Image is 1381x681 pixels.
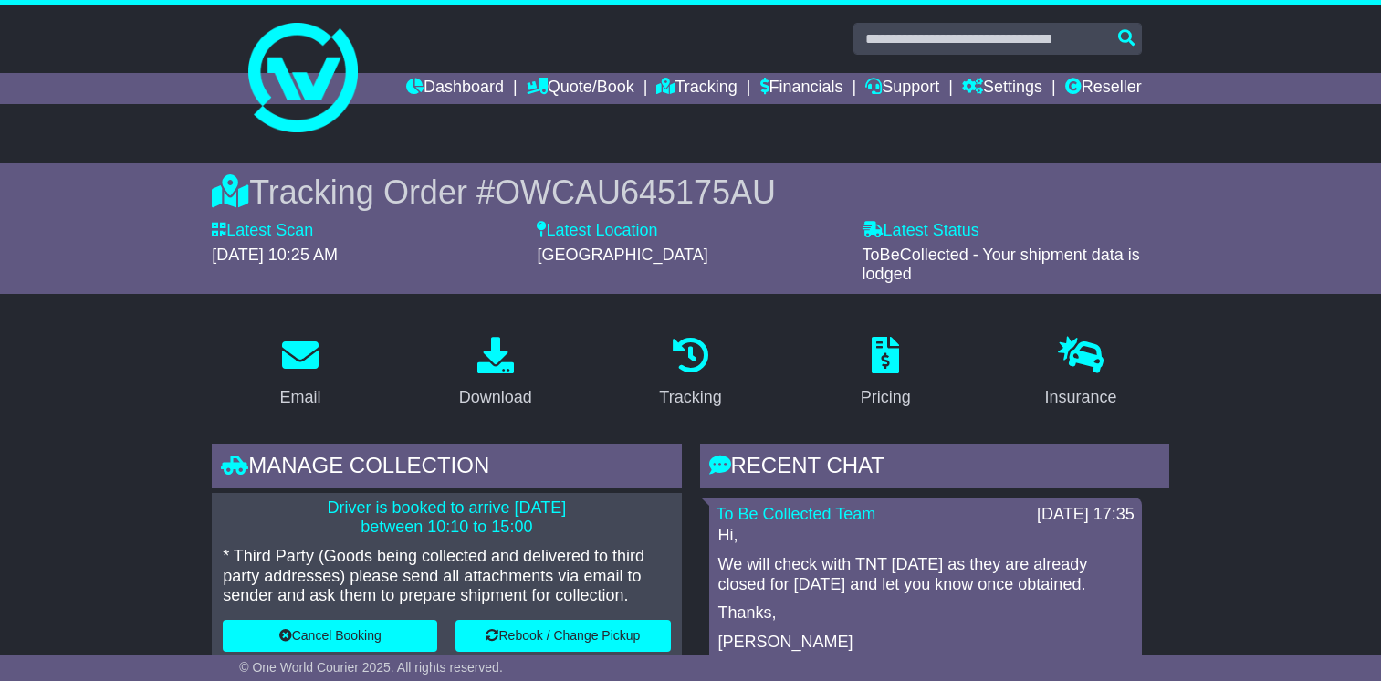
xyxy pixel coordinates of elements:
div: Pricing [861,385,911,410]
div: Manage collection [212,444,681,493]
a: Insurance [1032,330,1128,416]
label: Latest Location [537,221,657,241]
span: [DATE] 10:25 AM [212,246,338,264]
p: [PERSON_NAME] [718,633,1133,653]
span: [GEOGRAPHIC_DATA] [537,246,707,264]
a: Support [865,73,939,104]
label: Latest Scan [212,221,313,241]
div: Download [459,385,532,410]
a: Tracking [647,330,733,416]
p: Hi, [718,526,1133,546]
div: Tracking Order # [212,173,1169,212]
a: Tracking [656,73,737,104]
a: Dashboard [406,73,504,104]
div: Email [280,385,321,410]
div: [DATE] 17:35 [1037,505,1135,525]
a: Download [447,330,544,416]
label: Latest Status [863,221,979,241]
button: Cancel Booking [223,620,437,652]
p: Driver is booked to arrive [DATE] between 10:10 to 15:00 [223,498,670,538]
span: © One World Courier 2025. All rights reserved. [239,660,503,675]
p: * Third Party (Goods being collected and delivered to third party addresses) please send all atta... [223,547,670,606]
div: Tracking [659,385,721,410]
a: Pricing [849,330,923,416]
div: Insurance [1044,385,1116,410]
a: Email [268,330,333,416]
a: Quote/Book [527,73,634,104]
p: We will check with TNT [DATE] as they are already closed for [DATE] and let you know once obtained. [718,555,1133,594]
a: To Be Collected Team [717,505,876,523]
button: Rebook / Change Pickup [455,620,670,652]
a: Reseller [1065,73,1142,104]
span: ToBeCollected - Your shipment data is lodged [863,246,1140,284]
a: Settings [962,73,1042,104]
div: RECENT CHAT [700,444,1169,493]
p: Thanks, [718,603,1133,623]
a: Financials [760,73,843,104]
span: OWCAU645175AU [495,173,776,211]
